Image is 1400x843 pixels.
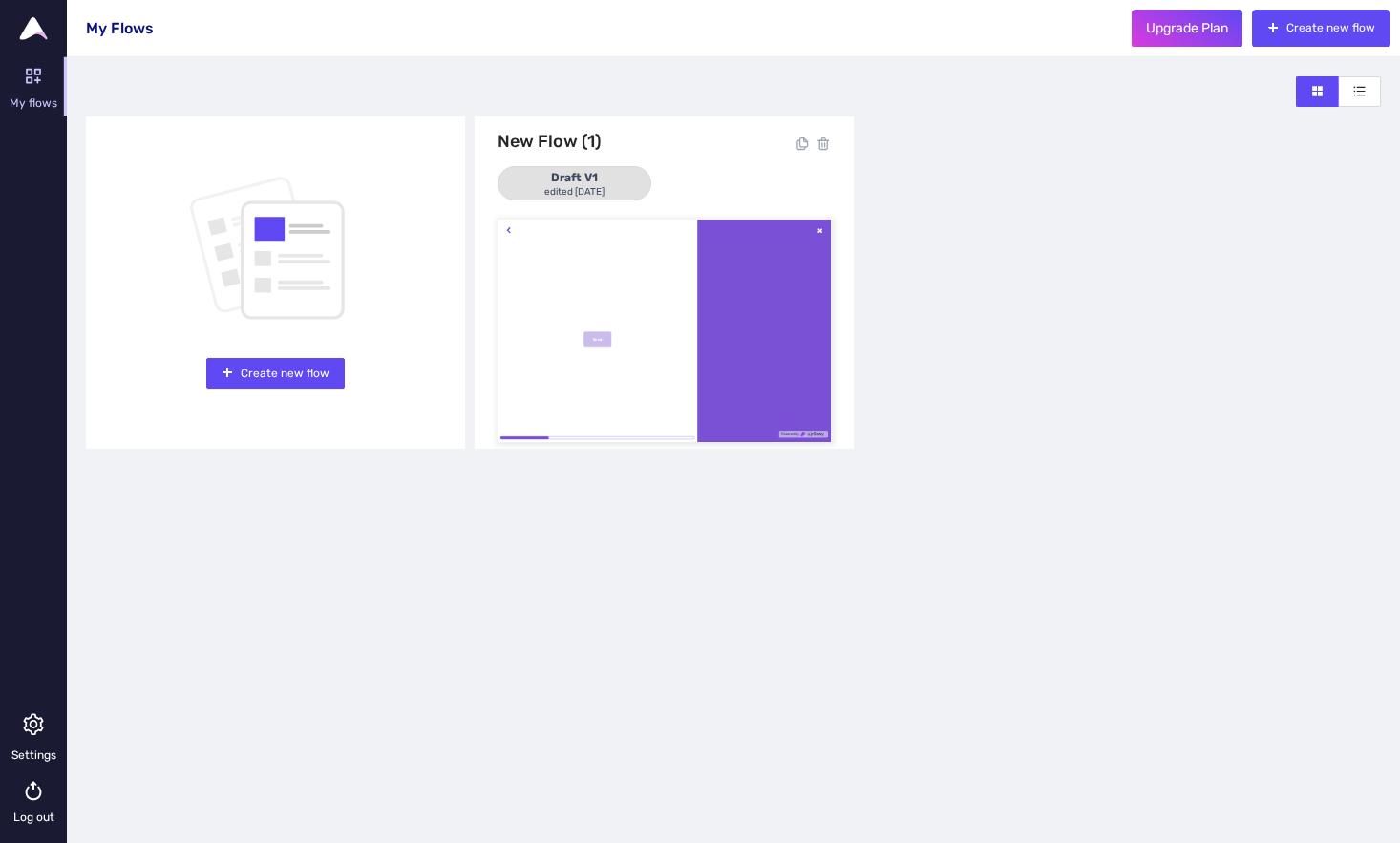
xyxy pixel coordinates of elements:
span: Upgrade Plan [1146,18,1228,39]
button: plusCreate new flow [1252,10,1390,48]
button: Upgrade Plan [1132,10,1242,48]
span: My Flows [86,19,154,37]
img: Powered by Upflowy [967,725,1136,749]
span: appstore [1311,85,1324,97]
button: plusCreate new flow [206,358,345,389]
div: New Flow (1) [498,131,602,161]
button: Draft V1edited [DATE] [498,166,651,200]
span: plus [1267,22,1279,35]
button: Send [296,385,392,436]
span: plus [222,367,233,380]
span: Create new flow [1286,19,1375,37]
span: Create new flow [241,365,329,383]
div: Draft V1 [544,169,605,187]
img: Upflowy logo [19,17,48,40]
div: edited [DATE] [544,185,605,200]
span: unordered-list [1353,85,1366,97]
